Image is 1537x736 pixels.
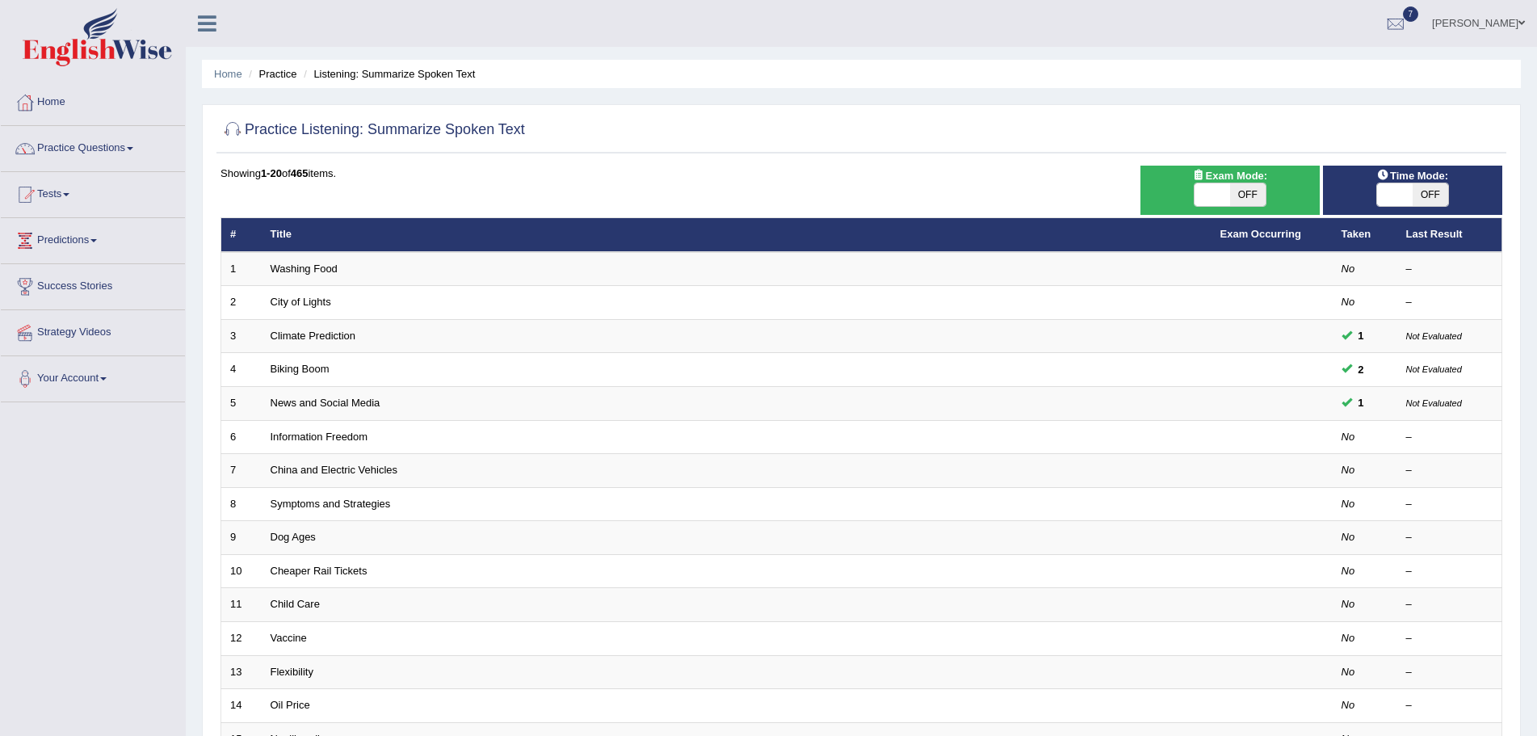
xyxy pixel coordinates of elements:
[271,699,310,711] a: Oil Price
[271,598,320,610] a: Child Care
[271,397,380,409] a: News and Social Media
[1342,632,1355,644] em: No
[1,126,185,166] a: Practice Questions
[1342,464,1355,476] em: No
[221,454,262,488] td: 7
[1406,497,1493,512] div: –
[221,689,262,723] td: 14
[221,252,262,286] td: 1
[1333,218,1397,252] th: Taken
[1371,167,1455,184] span: Time Mode:
[221,521,262,555] td: 9
[1186,167,1274,184] span: Exam Mode:
[1403,6,1419,22] span: 7
[1,218,185,259] a: Predictions
[271,296,331,308] a: City of Lights
[221,387,262,421] td: 5
[1,80,185,120] a: Home
[291,167,309,179] b: 465
[1342,431,1355,443] em: No
[1342,699,1355,711] em: No
[1,310,185,351] a: Strategy Videos
[221,319,262,353] td: 3
[271,531,316,543] a: Dog Ages
[220,118,525,142] h2: Practice Listening: Summarize Spoken Text
[1406,698,1493,713] div: –
[1413,183,1448,206] span: OFF
[221,621,262,655] td: 12
[1406,530,1493,545] div: –
[220,166,1502,181] div: Showing of items.
[271,666,313,678] a: Flexibility
[221,420,262,454] td: 6
[1406,398,1462,408] small: Not Evaluated
[221,353,262,387] td: 4
[1352,327,1371,344] span: You can still take this question
[271,632,307,644] a: Vaccine
[221,286,262,320] td: 2
[271,363,330,375] a: Biking Boom
[221,655,262,689] td: 13
[271,464,398,476] a: China and Electric Vehicles
[1406,564,1493,579] div: –
[1,356,185,397] a: Your Account
[1406,631,1493,646] div: –
[1406,262,1493,277] div: –
[221,554,262,588] td: 10
[271,498,391,510] a: Symptoms and Strategies
[1,264,185,305] a: Success Stories
[300,66,475,82] li: Listening: Summarize Spoken Text
[1406,597,1493,612] div: –
[221,487,262,521] td: 8
[1352,361,1371,378] span: You can still take this question
[271,330,356,342] a: Climate Prediction
[1406,463,1493,478] div: –
[1342,263,1355,275] em: No
[1342,666,1355,678] em: No
[1397,218,1502,252] th: Last Result
[245,66,296,82] li: Practice
[1,172,185,212] a: Tests
[271,565,367,577] a: Cheaper Rail Tickets
[1342,531,1355,543] em: No
[1342,498,1355,510] em: No
[1230,183,1266,206] span: OFF
[221,218,262,252] th: #
[1406,331,1462,341] small: Not Evaluated
[1342,565,1355,577] em: No
[262,218,1212,252] th: Title
[261,167,282,179] b: 1-20
[1406,430,1493,445] div: –
[1342,598,1355,610] em: No
[271,431,368,443] a: Information Freedom
[221,588,262,622] td: 11
[214,68,242,80] a: Home
[1352,394,1371,411] span: You can still take this question
[1140,166,1320,215] div: Show exams occurring in exams
[271,263,338,275] a: Washing Food
[1342,296,1355,308] em: No
[1406,364,1462,374] small: Not Evaluated
[1406,665,1493,680] div: –
[1406,295,1493,310] div: –
[1220,228,1301,240] a: Exam Occurring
